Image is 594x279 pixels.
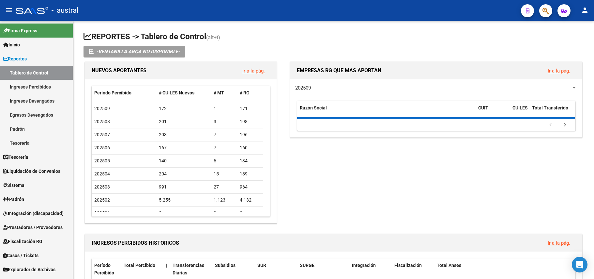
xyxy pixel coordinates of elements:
[94,132,110,137] span: 202507
[52,3,78,18] span: - austral
[94,171,110,176] span: 202504
[237,65,270,77] button: Ir a la pág.
[214,131,235,139] div: 7
[94,210,110,216] span: 202501
[159,183,208,191] div: 991
[159,90,194,95] span: # CUILES Nuevos
[214,183,235,191] div: 27
[437,263,461,268] span: Total Anses
[476,101,510,123] datatable-header-cell: CUIT
[215,263,236,268] span: Subsidios
[206,34,220,41] span: (alt+t)
[84,46,185,57] button: -VENTANILLA ARCA NO DISPONIBLE-
[124,263,155,268] span: Total Percibido
[92,67,146,74] span: NUEVOS APORTANTES
[240,196,261,204] div: 4.132
[94,197,110,203] span: 202502
[214,144,235,152] div: 7
[214,209,235,217] div: 0
[572,257,587,272] div: Open Intercom Messenger
[3,27,37,34] span: Firma Express
[3,154,28,161] span: Tesorería
[581,6,589,14] mat-icon: person
[510,101,529,123] datatable-header-cell: CUILES
[394,263,422,268] span: Fiscalización
[3,55,27,62] span: Reportes
[94,263,114,275] span: Período Percibido
[3,266,55,273] span: Explorador de Archivos
[240,90,250,95] span: # RG
[529,101,575,123] datatable-header-cell: Total Transferido
[3,182,24,189] span: Sistema
[159,131,208,139] div: 203
[242,68,265,74] a: Ir a la pág.
[3,196,24,203] span: Padrón
[3,238,42,245] span: Fiscalización RG
[544,122,557,129] a: go to previous page
[240,209,261,217] div: 2
[159,105,208,112] div: 172
[3,210,64,217] span: Integración (discapacidad)
[94,119,110,124] span: 202508
[237,86,263,100] datatable-header-cell: # RG
[159,157,208,165] div: 140
[300,105,327,110] span: Razón Social
[3,168,60,175] span: Liquidación de Convenios
[240,144,261,152] div: 160
[159,170,208,178] div: 204
[92,86,156,100] datatable-header-cell: Período Percibido
[542,65,575,77] button: Ir a la pág.
[542,237,575,249] button: Ir a la pág.
[3,224,63,231] span: Prestadores / Proveedores
[532,105,568,110] span: Total Transferido
[94,106,110,111] span: 202509
[159,144,208,152] div: 167
[240,131,261,139] div: 196
[5,6,13,14] mat-icon: menu
[159,196,208,204] div: 5.255
[159,118,208,125] div: 201
[94,145,110,150] span: 202506
[240,105,261,112] div: 171
[159,209,208,217] div: 2
[257,263,266,268] span: SUR
[214,196,235,204] div: 1.123
[548,68,570,74] a: Ir a la pág.
[548,240,570,246] a: Ir a la pág.
[478,105,488,110] span: CUIT
[96,46,180,57] i: -VENTANILLA ARCA NO DISPONIBLE-
[173,263,204,275] span: Transferencias Diarias
[297,67,381,74] span: EMPRESAS RG QUE MAS APORTAN
[94,184,110,189] span: 202503
[240,118,261,125] div: 198
[214,118,235,125] div: 3
[240,157,261,165] div: 134
[214,90,224,95] span: # MT
[214,105,235,112] div: 1
[240,170,261,178] div: 189
[3,252,38,259] span: Casos / Tickets
[94,158,110,163] span: 202505
[559,122,571,129] a: go to next page
[166,263,167,268] span: |
[211,86,237,100] datatable-header-cell: # MT
[352,263,376,268] span: Integración
[84,31,584,43] h1: REPORTES -> Tablero de Control
[295,85,311,91] span: 202509
[300,263,314,268] span: SURGE
[240,183,261,191] div: 964
[94,90,131,95] span: Período Percibido
[3,41,20,48] span: Inicio
[156,86,211,100] datatable-header-cell: # CUILES Nuevos
[512,105,528,110] span: CUILES
[92,240,179,246] span: INGRESOS PERCIBIDOS HISTORICOS
[297,101,476,123] datatable-header-cell: Razón Social
[214,157,235,165] div: 6
[214,170,235,178] div: 15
